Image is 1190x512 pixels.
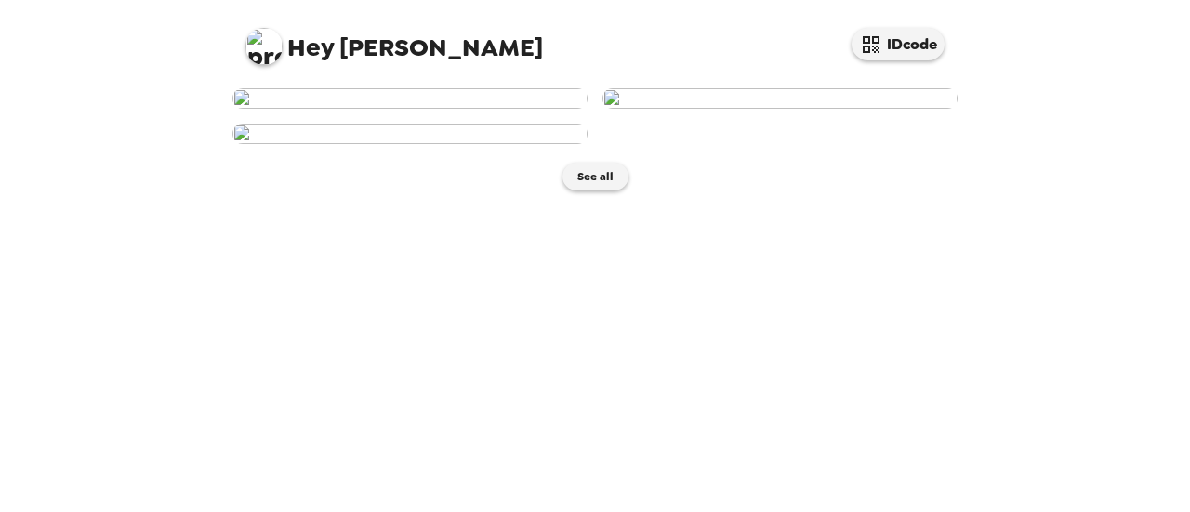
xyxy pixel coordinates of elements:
span: Hey [287,31,334,64]
img: user-254816 [232,124,588,144]
span: [PERSON_NAME] [245,19,543,60]
img: user-255212 [232,88,588,109]
button: See all [562,163,628,190]
button: IDcode [852,28,945,60]
img: user-254960 [602,88,958,109]
img: profile pic [245,28,283,65]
